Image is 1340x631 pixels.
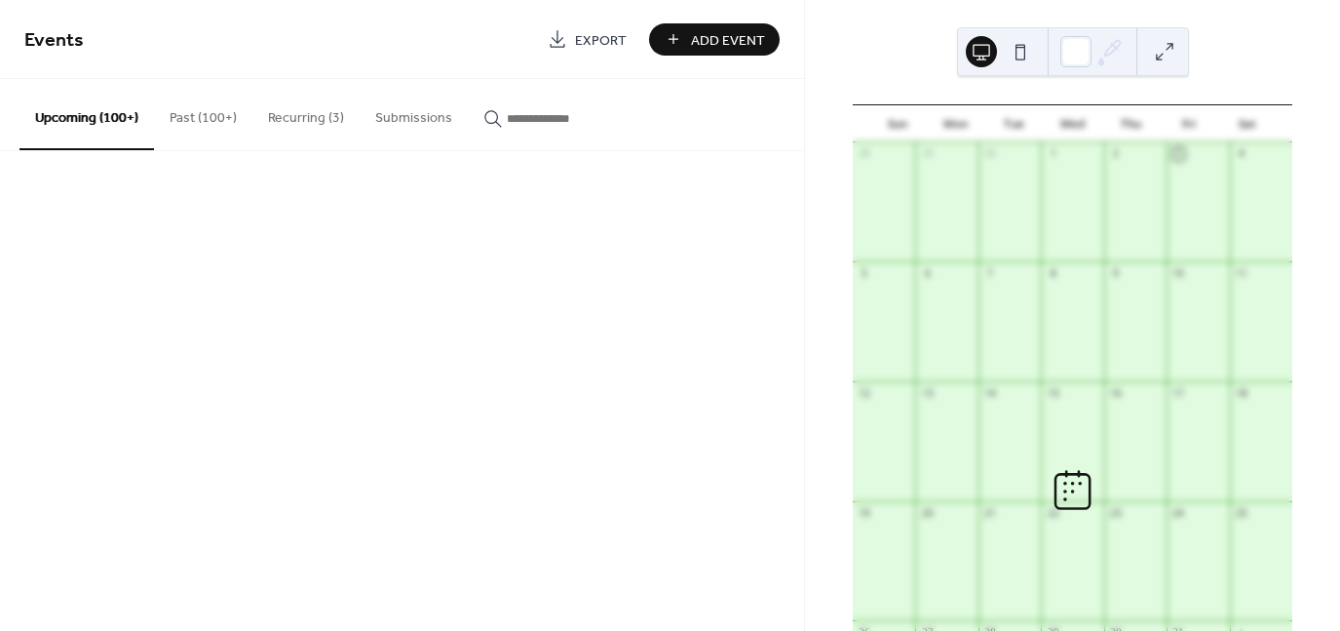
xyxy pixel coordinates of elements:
div: 11 [1235,267,1248,281]
span: Events [24,21,84,59]
button: Past (100+) [154,79,252,148]
div: Wed [1044,105,1102,142]
button: Submissions [360,79,468,148]
div: 10 [1172,267,1186,281]
div: 28 [858,147,871,161]
div: 2 [1109,147,1123,161]
div: 25 [1235,506,1248,520]
div: 15 [1047,386,1060,400]
div: Sun [868,105,927,142]
div: Tue [985,105,1044,142]
div: 9 [1109,267,1123,281]
a: Export [533,23,641,56]
button: Add Event [649,23,780,56]
div: Mon [927,105,985,142]
div: 16 [1109,386,1123,400]
div: Fri [1160,105,1218,142]
div: 19 [858,506,871,520]
div: 3 [1172,147,1186,161]
div: 29 [921,147,935,161]
div: 5 [858,267,871,281]
span: Export [575,30,627,51]
div: 22 [1047,506,1060,520]
div: 18 [1235,386,1248,400]
div: Sat [1218,105,1277,142]
div: 30 [983,147,997,161]
div: 1 [1047,147,1060,161]
div: 7 [983,267,997,281]
div: Thu [1101,105,1160,142]
div: 6 [921,267,935,281]
button: Recurring (3) [252,79,360,148]
div: 20 [921,506,935,520]
div: 14 [983,386,997,400]
div: 13 [921,386,935,400]
button: Upcoming (100+) [19,79,154,150]
div: 21 [983,506,997,520]
div: 23 [1109,506,1123,520]
div: 17 [1172,386,1186,400]
div: 12 [858,386,871,400]
div: 8 [1047,267,1060,281]
div: 24 [1172,506,1186,520]
div: 4 [1235,147,1248,161]
span: Add Event [691,30,765,51]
